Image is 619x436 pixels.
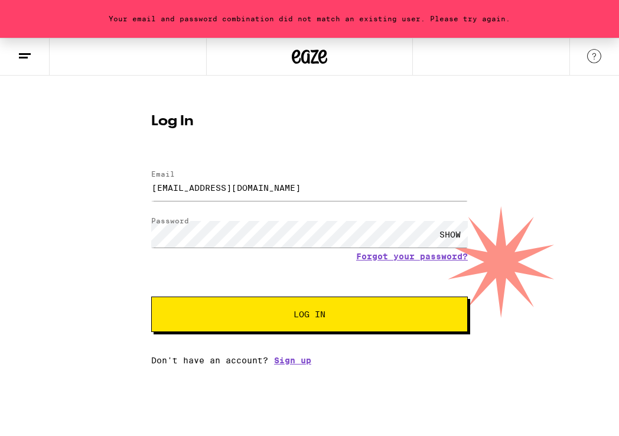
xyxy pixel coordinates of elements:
h1: Log In [151,115,468,129]
button: Log In [151,297,468,332]
input: Email [151,174,468,201]
label: Email [151,170,175,178]
a: Sign up [274,356,311,365]
span: Log In [294,310,325,318]
a: Forgot your password? [356,252,468,261]
span: Hi. Need any help? [7,8,85,18]
div: Don't have an account? [151,356,468,365]
div: SHOW [432,221,468,248]
label: Password [151,217,189,224]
